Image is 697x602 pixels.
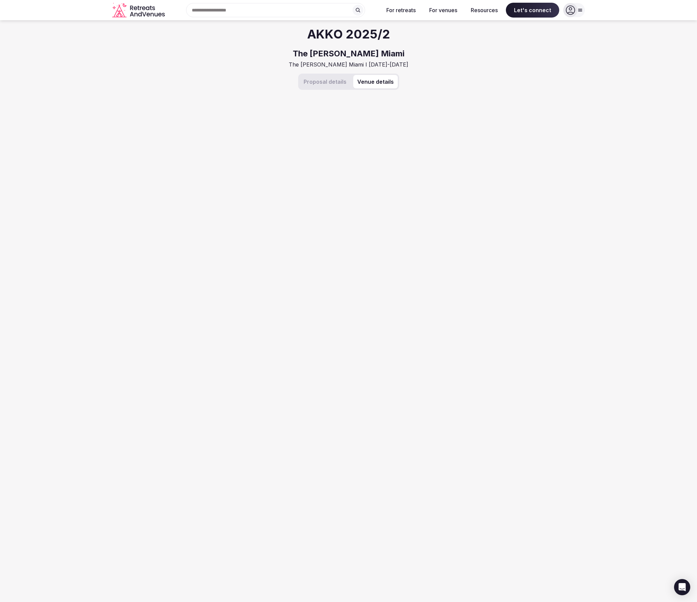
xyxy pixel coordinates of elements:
span: Let's connect [506,3,559,18]
button: For venues [424,3,463,18]
button: Venue details [353,75,398,88]
h2: The [PERSON_NAME] Miami [293,48,405,59]
button: Proposal details [300,75,351,88]
h1: AKKO 2025/2 [307,26,390,43]
button: For retreats [381,3,421,18]
h3: The [PERSON_NAME] Miami I [DATE]-[DATE] [289,61,408,68]
div: Open Intercom Messenger [674,579,690,595]
a: Visit the homepage [112,3,166,18]
svg: Retreats and Venues company logo [112,3,166,18]
button: Resources [465,3,503,18]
